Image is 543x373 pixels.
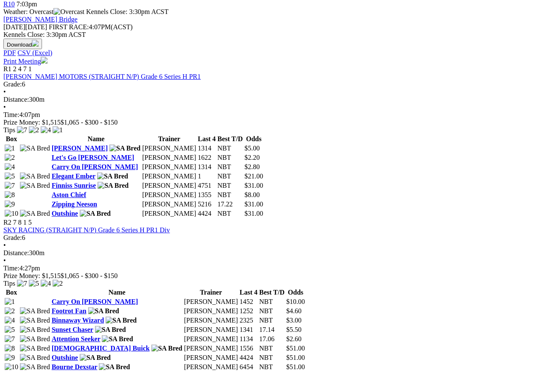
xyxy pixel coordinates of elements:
a: Elegant Ember [52,173,95,180]
th: Best T/D [217,135,244,143]
td: 1314 [197,144,216,153]
span: $5.50 [286,326,302,333]
div: Kennels Close: 3:30pm ACST [3,31,540,39]
a: PDF [3,49,16,56]
td: NBT [217,209,244,218]
td: 1314 [197,163,216,171]
td: 17.14 [259,326,285,334]
img: SA Bred [151,345,182,352]
span: • [3,257,6,264]
img: SA Bred [20,145,50,152]
a: Zipping Neeson [52,200,97,208]
span: Box [6,135,17,142]
img: 2 [5,307,15,315]
span: [DATE] [3,23,47,31]
td: 1252 [239,307,258,315]
a: CSV (Excel) [17,49,52,56]
th: Name [51,135,141,143]
th: Name [51,288,183,297]
td: [PERSON_NAME] [142,144,196,153]
span: R2 [3,219,11,226]
img: 7 [17,280,27,287]
th: Last 4 [239,288,258,297]
th: Odds [244,135,263,143]
span: • [3,242,6,249]
span: Distance: [3,96,29,103]
span: [DATE] [3,23,25,31]
a: [DEMOGRAPHIC_DATA] Buick [52,345,150,352]
img: 10 [5,210,18,217]
td: [PERSON_NAME] [142,181,196,190]
td: NBT [259,316,285,325]
span: $31.00 [244,182,263,189]
span: Tips [3,280,15,287]
img: SA Bred [99,363,130,371]
td: 17.06 [259,335,285,343]
a: [PERSON_NAME] Bridge [3,16,78,23]
a: Bourne Dexstar [52,363,98,370]
span: $2.20 [244,154,260,161]
td: NBT [259,354,285,362]
img: 7 [5,335,15,343]
td: [PERSON_NAME] [184,316,238,325]
th: Trainer [184,288,238,297]
span: • [3,103,6,111]
img: 9 [5,354,15,362]
span: $51.00 [286,363,305,370]
td: NBT [217,181,244,190]
img: 2 [53,280,63,287]
img: SA Bred [109,145,140,152]
span: Grade: [3,234,22,241]
img: SA Bred [80,354,111,362]
td: [PERSON_NAME] [142,163,196,171]
img: SA Bred [95,326,126,334]
img: SA Bred [97,173,128,180]
td: NBT [259,298,285,306]
img: 2 [29,126,39,134]
img: SA Bred [20,363,50,371]
td: 6454 [239,363,258,371]
td: [PERSON_NAME] [142,191,196,199]
th: Last 4 [197,135,216,143]
span: $31.00 [244,200,263,208]
img: SA Bred [88,307,119,315]
img: 7 [17,126,27,134]
a: Outshine [52,210,78,217]
img: 2 [5,154,15,161]
span: 4:07PM(ACST) [49,23,133,31]
td: 17.22 [217,200,244,209]
span: $1,065 - $300 - $150 [61,272,118,279]
span: $31.00 [244,210,263,217]
td: 5216 [197,200,216,209]
td: 4424 [239,354,258,362]
img: SA Bred [80,210,111,217]
img: 10 [5,363,18,371]
td: NBT [259,307,285,315]
td: NBT [259,344,285,353]
div: 6 [3,234,540,242]
td: [PERSON_NAME] [142,200,196,209]
img: 4 [41,280,51,287]
span: $4.60 [286,307,302,315]
span: 7:03pm [17,0,37,8]
img: 1 [5,298,15,306]
button: Download [3,39,42,49]
img: SA Bred [98,182,129,189]
td: 1341 [239,326,258,334]
td: [PERSON_NAME] [184,363,238,371]
div: Download [3,49,540,57]
span: Time: [3,264,20,272]
img: 9 [5,200,15,208]
a: Let's Go [PERSON_NAME] [52,154,134,161]
td: 1355 [197,191,216,199]
span: $51.00 [286,354,305,361]
div: 6 [3,81,540,88]
a: R10 [3,0,15,8]
img: SA Bred [20,210,50,217]
td: [PERSON_NAME] [184,335,238,343]
img: SA Bred [20,354,50,362]
img: printer.svg [41,57,48,64]
th: Trainer [142,135,196,143]
span: 7 8 1 5 [13,219,32,226]
a: Footrot Fan [52,307,87,315]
